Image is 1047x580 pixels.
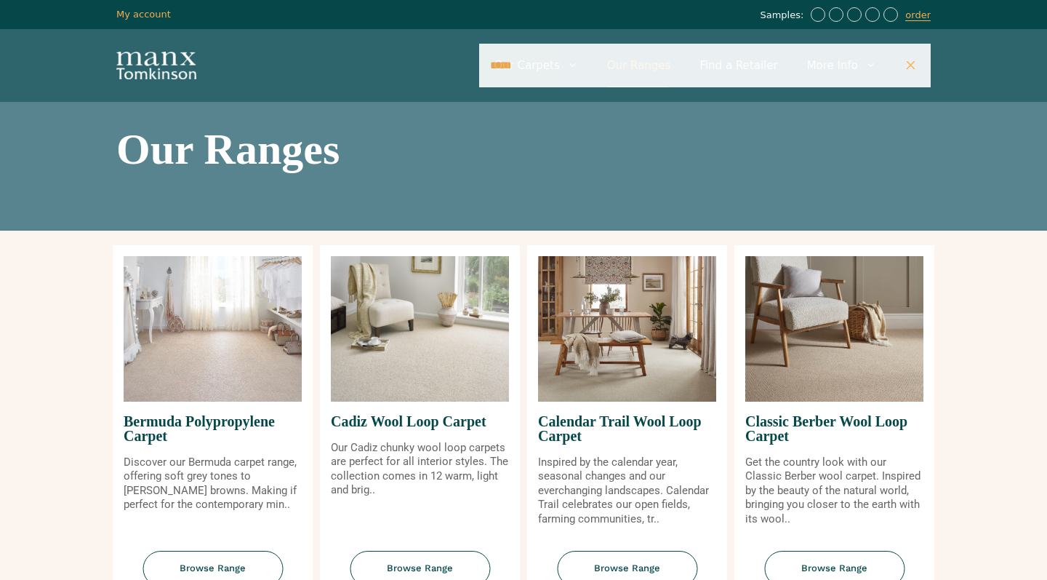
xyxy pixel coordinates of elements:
span: Samples: [760,9,807,22]
img: Cadiz Wool Loop Carpet [331,256,509,402]
img: Manx Tomkinson [116,52,196,79]
span: Bermuda Polypropylene Carpet [124,402,302,456]
img: Bermuda Polypropylene Carpet [124,256,302,402]
p: Get the country look with our Classic Berber wool carpet. Inspired by the beauty of the natural w... [745,456,923,527]
span: Calendar Trail Wool Loop Carpet [538,402,716,456]
a: Close Search Bar [891,44,931,87]
h1: Our Ranges [116,127,931,171]
span: Cadiz Wool Loop Carpet [331,402,509,441]
p: Inspired by the calendar year, seasonal changes and our everchanging landscapes. Calendar Trail c... [538,456,716,527]
img: Calendar Trail Wool Loop Carpet [538,256,716,402]
nav: Primary [479,44,931,87]
p: Discover our Bermuda carpet range, offering soft grey tones to [PERSON_NAME] browns. Making if pe... [124,456,302,512]
img: Classic Berber Wool Loop Carpet [745,256,923,402]
p: Our Cadiz chunky wool loop carpets are perfect for all interior styles. The collection comes in 1... [331,441,509,498]
a: My account [116,9,171,20]
span: Classic Berber Wool Loop Carpet [745,402,923,456]
a: order [905,9,931,21]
